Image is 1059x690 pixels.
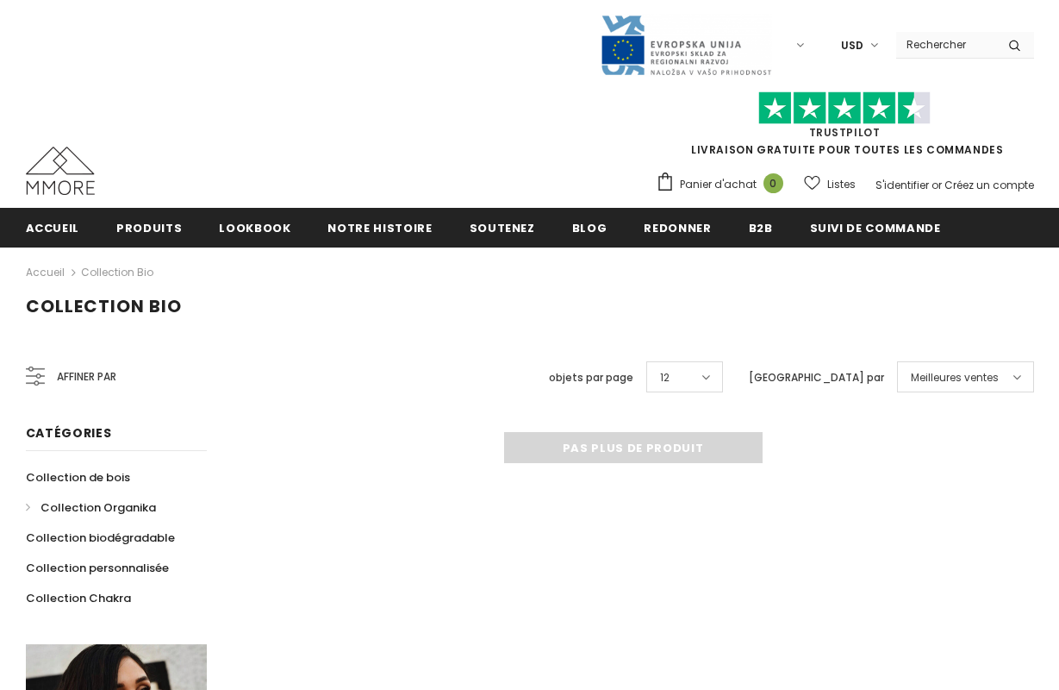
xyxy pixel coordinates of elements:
[841,37,863,54] span: USD
[572,220,607,236] span: Blog
[81,265,153,279] a: Collection Bio
[600,14,772,77] img: Javni Razpis
[26,523,175,553] a: Collection biodégradable
[644,208,711,247] a: Redonner
[26,262,65,283] a: Accueil
[749,208,773,247] a: B2B
[749,220,773,236] span: B2B
[26,294,182,318] span: Collection Bio
[26,147,95,195] img: Cas MMORE
[26,553,169,583] a: Collection personnalisée
[26,583,131,613] a: Collection Chakra
[116,220,182,236] span: Produits
[116,208,182,247] a: Produits
[644,220,711,236] span: Redonner
[26,469,130,486] span: Collection de bois
[656,99,1034,157] span: LIVRAISON GRATUITE POUR TOUTES LES COMMANDES
[40,499,156,516] span: Collection Organika
[600,37,772,52] a: Javni Razpis
[470,208,535,247] a: soutenez
[26,424,112,442] span: Catégories
[931,178,942,192] span: or
[810,220,941,236] span: Suivi de commande
[809,125,881,140] a: TrustPilot
[680,176,757,193] span: Panier d'achat
[26,560,169,576] span: Collection personnalisée
[327,208,432,247] a: Notre histoire
[911,369,999,386] span: Meilleures ventes
[896,32,995,57] input: Search Site
[549,369,633,386] label: objets par page
[944,178,1034,192] a: Créez un compte
[26,492,156,523] a: Collection Organika
[763,173,783,193] span: 0
[26,530,175,546] span: Collection biodégradable
[26,462,130,492] a: Collection de bois
[749,369,884,386] label: [GEOGRAPHIC_DATA] par
[827,176,856,193] span: Listes
[470,220,535,236] span: soutenez
[875,178,929,192] a: S'identifier
[804,169,856,199] a: Listes
[660,369,670,386] span: 12
[219,208,290,247] a: Lookbook
[656,172,792,198] a: Panier d'achat 0
[57,367,116,386] span: Affiner par
[810,208,941,247] a: Suivi de commande
[26,220,80,236] span: Accueil
[758,91,931,125] img: Faites confiance aux étoiles pilotes
[26,590,131,606] span: Collection Chakra
[219,220,290,236] span: Lookbook
[26,208,80,247] a: Accueil
[572,208,607,247] a: Blog
[327,220,432,236] span: Notre histoire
